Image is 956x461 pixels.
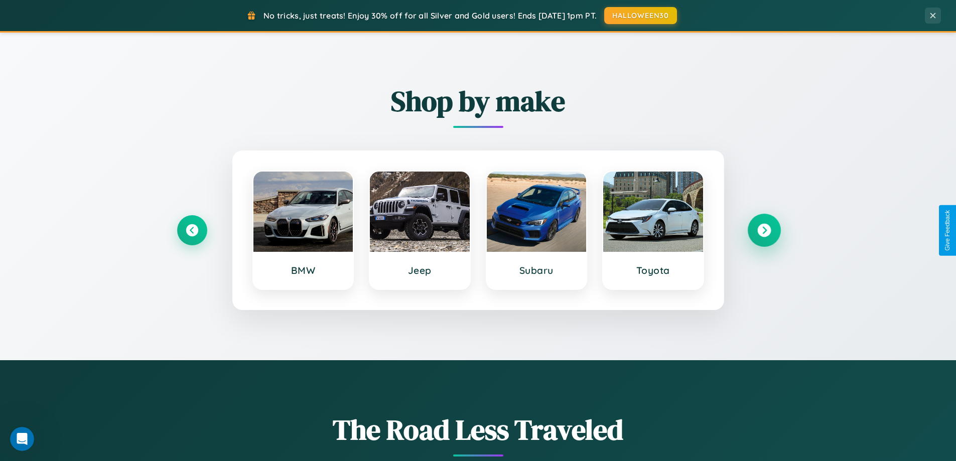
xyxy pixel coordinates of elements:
iframe: Intercom live chat [10,427,34,451]
button: HALLOWEEN30 [604,7,677,24]
div: Give Feedback [944,210,951,251]
h3: BMW [263,264,343,276]
h1: The Road Less Traveled [177,410,779,449]
h3: Toyota [613,264,693,276]
span: No tricks, just treats! Enjoy 30% off for all Silver and Gold users! Ends [DATE] 1pm PT. [263,11,597,21]
h3: Subaru [497,264,577,276]
h2: Shop by make [177,82,779,120]
h3: Jeep [380,264,460,276]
